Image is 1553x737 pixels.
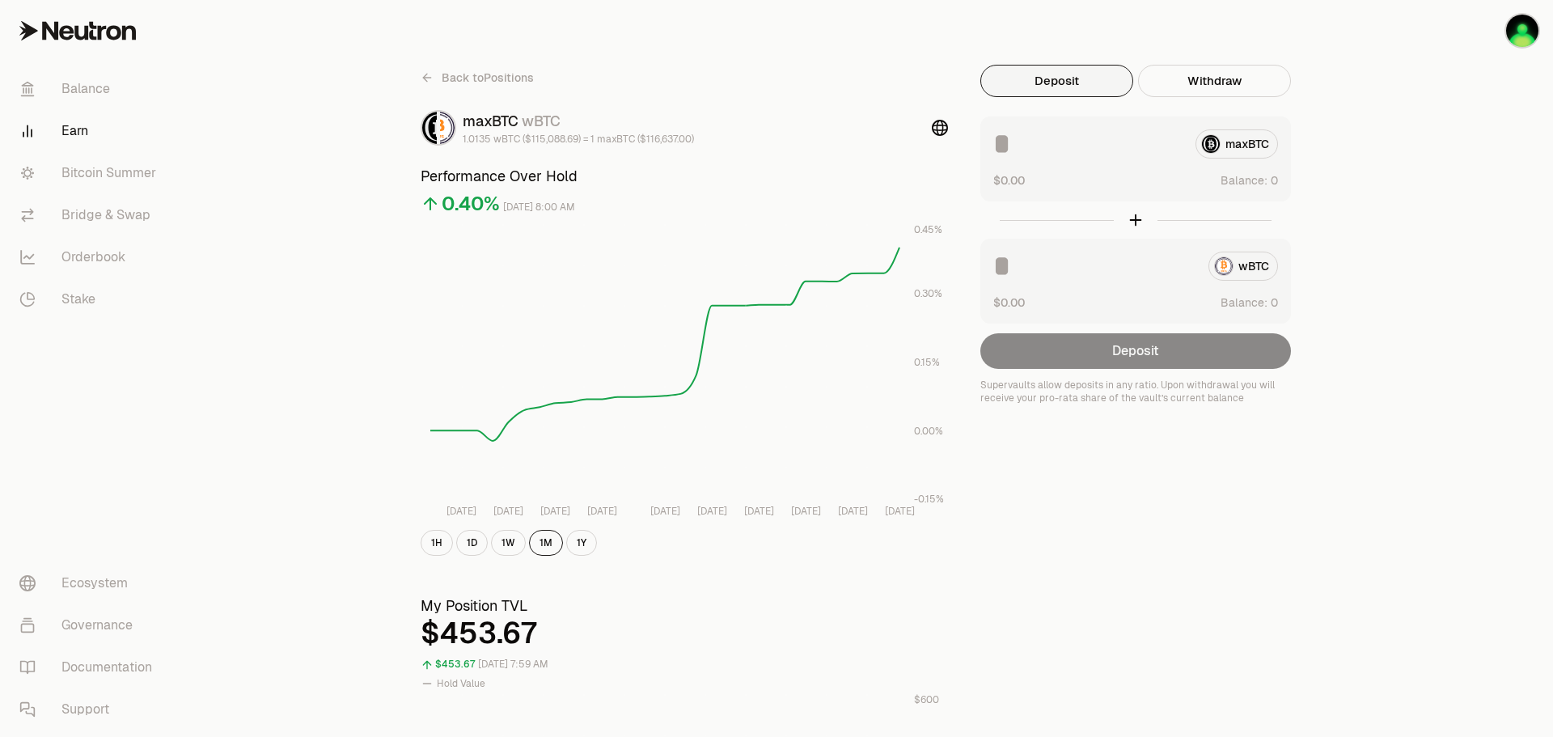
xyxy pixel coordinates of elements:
[566,530,597,556] button: 1Y
[491,530,526,556] button: 1W
[540,505,570,518] tspan: [DATE]
[422,112,437,144] img: maxBTC Logo
[442,191,500,217] div: 0.40%
[463,133,694,146] div: 1.0135 wBTC ($115,088.69) = 1 maxBTC ($116,637.00)
[6,278,175,320] a: Stake
[442,70,534,86] span: Back to Positions
[6,152,175,194] a: Bitcoin Summer
[446,505,476,518] tspan: [DATE]
[463,110,694,133] div: maxBTC
[1506,15,1538,47] img: Ledger
[744,505,774,518] tspan: [DATE]
[421,530,453,556] button: 1H
[914,287,942,300] tspan: 0.30%
[791,505,821,518] tspan: [DATE]
[529,530,563,556] button: 1M
[478,655,548,674] div: [DATE] 7:59 AM
[6,110,175,152] a: Earn
[587,505,617,518] tspan: [DATE]
[522,112,561,130] span: wBTC
[6,236,175,278] a: Orderbook
[6,562,175,604] a: Ecosystem
[1221,172,1267,188] span: Balance:
[6,646,175,688] a: Documentation
[440,112,455,144] img: wBTC Logo
[914,223,942,236] tspan: 0.45%
[421,595,948,617] h3: My Position TVL
[993,172,1025,188] button: $0.00
[6,194,175,236] a: Bridge & Swap
[650,505,680,518] tspan: [DATE]
[885,505,915,518] tspan: [DATE]
[914,493,944,506] tspan: -0.15%
[980,65,1133,97] button: Deposit
[435,655,475,674] div: $453.67
[456,530,488,556] button: 1D
[993,294,1025,311] button: $0.00
[421,65,534,91] a: Back toPositions
[493,505,523,518] tspan: [DATE]
[421,165,948,188] h3: Performance Over Hold
[697,505,727,518] tspan: [DATE]
[6,688,175,731] a: Support
[437,677,485,690] span: Hold Value
[838,505,868,518] tspan: [DATE]
[980,379,1291,405] p: Supervaults allow deposits in any ratio. Upon withdrawal you will receive your pro-rata share of ...
[503,198,575,217] div: [DATE] 8:00 AM
[6,68,175,110] a: Balance
[914,425,943,438] tspan: 0.00%
[914,693,939,706] tspan: $600
[914,356,940,369] tspan: 0.15%
[6,604,175,646] a: Governance
[1221,294,1267,311] span: Balance:
[421,617,948,650] div: $453.67
[1138,65,1291,97] button: Withdraw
